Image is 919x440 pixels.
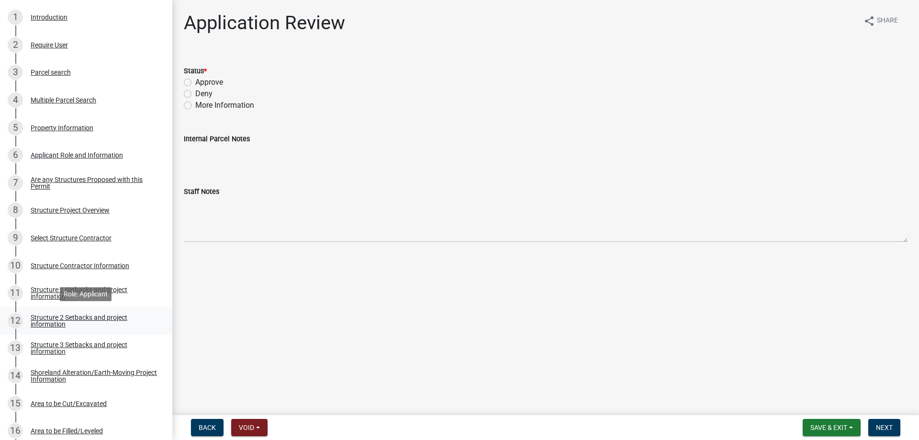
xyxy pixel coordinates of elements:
span: Next [876,424,893,431]
label: Status [184,68,207,75]
span: Save & Exit [810,424,847,431]
div: 13 [8,340,23,356]
div: 5 [8,120,23,135]
label: Deny [195,88,213,100]
div: Structure Project Overview [31,207,110,214]
div: 12 [8,313,23,328]
div: Introduction [31,14,67,21]
div: Structure Contractor Information [31,262,129,269]
div: 6 [8,147,23,163]
div: Parcel search [31,69,71,76]
label: More Information [195,100,254,111]
span: Back [199,424,216,431]
div: Area to be Filled/Leveled [31,428,103,434]
label: Approve [195,77,223,88]
i: share [863,15,875,27]
div: Structure 2 Setbacks and project information [31,314,157,327]
div: 4 [8,92,23,108]
div: 9 [8,230,23,246]
button: shareShare [856,11,906,30]
div: Select Structure Contractor [31,235,112,241]
button: Void [231,419,268,436]
div: Structure 3 Setbacks and project information [31,341,157,355]
div: Are any Structures Proposed with this Permit [31,176,157,190]
h1: Application Review [184,11,345,34]
div: 16 [8,423,23,439]
label: Internal Parcel Notes [184,136,250,143]
label: Staff Notes [184,189,219,195]
div: Area to be Cut/Excavated [31,400,107,407]
div: 10 [8,258,23,273]
div: 8 [8,203,23,218]
div: 7 [8,175,23,191]
div: Shoreland Alteration/Earth-Moving Project Information [31,369,157,383]
div: Property Information [31,124,93,131]
div: Applicant Role and Information [31,152,123,158]
button: Save & Exit [803,419,861,436]
div: 3 [8,65,23,80]
button: Back [191,419,224,436]
div: Multiple Parcel Search [31,97,96,103]
span: Share [877,15,898,27]
div: 15 [8,396,23,411]
button: Next [868,419,900,436]
div: Require User [31,42,68,48]
div: Structure 1 Setbacks and project information [31,286,157,300]
div: 14 [8,368,23,384]
div: 2 [8,37,23,53]
div: 1 [8,10,23,25]
div: Role: Applicant [60,287,112,301]
div: 11 [8,285,23,301]
span: Void [239,424,254,431]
